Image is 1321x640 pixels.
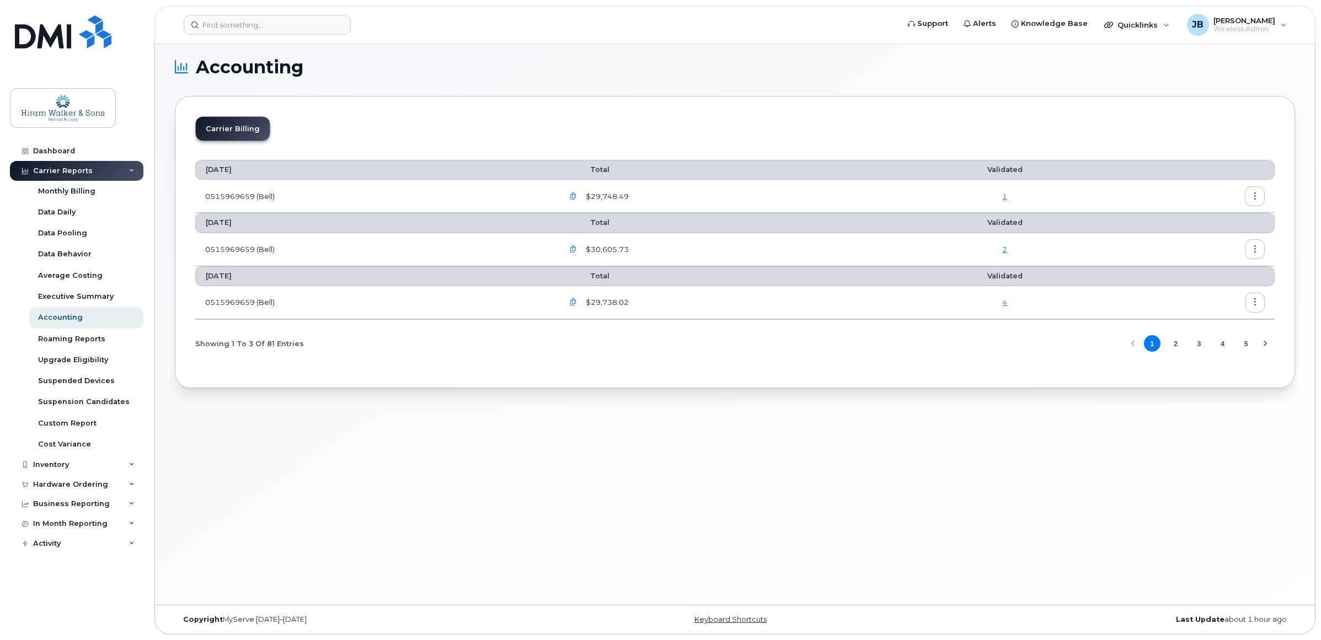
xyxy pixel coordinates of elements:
span: Total [564,272,609,280]
td: 0515969659 (Bell) [195,233,554,266]
button: Page 2 [1167,335,1184,352]
th: [DATE] [195,160,554,180]
strong: Last Update [1176,615,1224,623]
td: 0515969659 (Bell) [195,286,554,319]
span: $29,738.02 [584,297,629,308]
button: Page 4 [1215,335,1231,352]
th: Validated [894,160,1115,180]
td: 0515969659 (Bell) [195,180,554,213]
div: about 1 hour ago [922,615,1295,624]
div: MyServe [DATE]–[DATE] [175,615,548,624]
button: Page 5 [1238,335,1254,352]
span: $29,748.49 [584,191,629,202]
a: 4 [1002,298,1007,306]
span: Total [564,165,609,174]
span: Total [564,218,609,227]
button: Next Page [1257,335,1274,352]
th: [DATE] [195,213,554,233]
span: Showing 1 To 3 Of 81 Entries [195,335,304,352]
span: Accounting [196,59,303,76]
button: Page 1 [1144,335,1160,352]
a: Keyboard Shortcuts [694,615,767,623]
button: Page 3 [1191,335,1207,352]
strong: Copyright [183,615,223,623]
a: 1 [1002,192,1007,201]
a: 2 [1002,245,1007,254]
th: Validated [894,213,1115,233]
th: Validated [894,266,1115,286]
span: $30,605.73 [584,244,629,255]
th: [DATE] [195,266,554,286]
